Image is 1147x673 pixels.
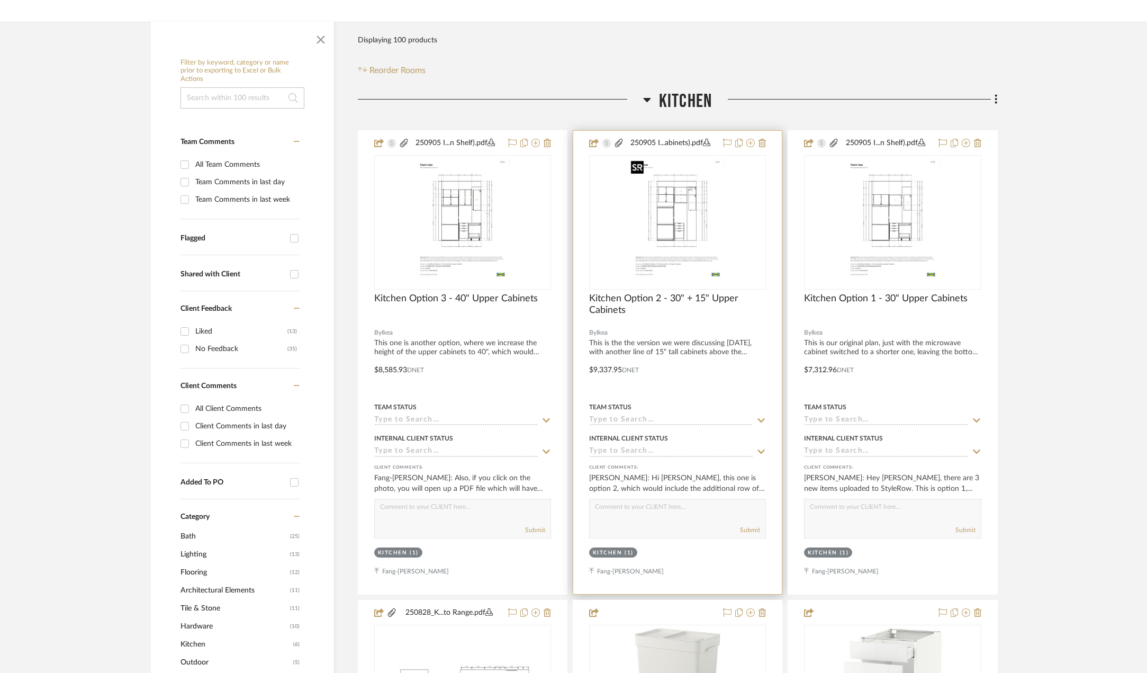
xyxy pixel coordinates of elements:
input: Type to Search… [589,416,753,426]
span: (6) [293,636,300,653]
span: Outdoor [180,653,291,671]
span: (13) [290,546,300,563]
span: Architectural Elements [180,581,287,599]
span: Category [180,513,210,522]
img: Kitchen Option 1 - 30" Upper Cabinets [842,156,944,289]
span: Ikea [811,328,823,338]
div: (13) [287,323,297,340]
img: Kitchen Option 2 - 30" + 15" Upper Cabinets [627,156,729,289]
input: Search within 100 results [180,87,304,109]
div: Internal Client Status [804,434,883,443]
div: Displaying 100 products [358,30,437,51]
div: (35) [287,340,297,357]
button: Submit [955,525,976,535]
input: Type to Search… [374,447,538,457]
div: [PERSON_NAME]: Hey [PERSON_NAME], there are 3 new items uploaded to StyleRow. This is option 1, w... [804,473,981,494]
button: 250828_K...to Range.pdf [397,607,502,620]
span: Kitchen Option 3 - 40" Upper Cabinets [374,293,538,304]
div: Shared with Client [180,270,285,279]
div: (1) [840,549,849,557]
button: 250905 I...n Shelf).pdf [839,137,932,150]
div: Kitchen [378,549,408,557]
button: 250905 I...n Shelf).pdf [409,137,502,150]
div: Added To PO [180,478,285,487]
div: Team Status [374,402,417,412]
button: Close [310,27,331,48]
div: Liked [195,323,287,340]
div: Fang-[PERSON_NAME]: Also, if you click on the photo, you will open up a PDF file which will have ... [374,473,551,494]
span: Kitchen Option 1 - 30" Upper Cabinets [804,293,968,304]
span: (25) [290,528,300,545]
input: Type to Search… [804,416,968,426]
span: Tile & Stone [180,599,287,617]
div: Team Comments in last week [195,191,297,208]
span: Client Feedback [180,305,232,312]
button: 250905 I...abinets).pdf [624,137,717,150]
div: Internal Client Status [374,434,453,443]
input: Type to Search… [589,447,753,457]
div: All Team Comments [195,156,297,173]
div: All Client Comments [195,400,297,417]
span: Ikea [382,328,393,338]
div: (1) [625,549,634,557]
span: (10) [290,618,300,635]
img: Kitchen Option 3 - 40" Upper Cabinets [411,156,513,289]
div: Team Status [589,402,631,412]
button: Submit [525,525,545,535]
span: Ikea [597,328,608,338]
span: Hardware [180,617,287,635]
div: Team Comments in last day [195,174,297,191]
span: Kitchen Option 2 - 30" + 15" Upper Cabinets [589,293,766,316]
span: (11) [290,582,300,599]
span: (12) [290,564,300,581]
span: Lighting [180,545,287,563]
div: 0 [805,156,980,289]
div: Team Status [804,402,846,412]
div: Client Comments in last week [195,435,297,452]
span: (11) [290,600,300,617]
div: Internal Client Status [589,434,668,443]
h6: Filter by keyword, category or name prior to exporting to Excel or Bulk Actions [180,59,304,84]
span: Team Comments [180,138,234,146]
span: By [589,328,597,338]
span: (5) [293,654,300,671]
span: Bath [180,527,287,545]
div: (1) [410,549,419,557]
div: Flagged [180,234,285,243]
span: Reorder Rooms [369,64,426,77]
button: Submit [740,525,760,535]
div: 0 [375,156,550,289]
input: Type to Search… [374,416,538,426]
div: Kitchen [808,549,837,557]
div: Kitchen [593,549,622,557]
div: [PERSON_NAME]: Hi [PERSON_NAME], this one is option 2, which would include the additional row of ... [589,473,766,494]
span: By [374,328,382,338]
span: Kitchen [180,635,291,653]
div: 0 [590,156,765,289]
div: No Feedback [195,340,287,357]
button: Reorder Rooms [358,64,426,77]
span: By [804,328,811,338]
span: Flooring [180,563,287,581]
div: Client Comments in last day [195,418,297,435]
span: Client Comments [180,382,237,390]
input: Type to Search… [804,447,968,457]
span: Kitchen [659,90,712,113]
